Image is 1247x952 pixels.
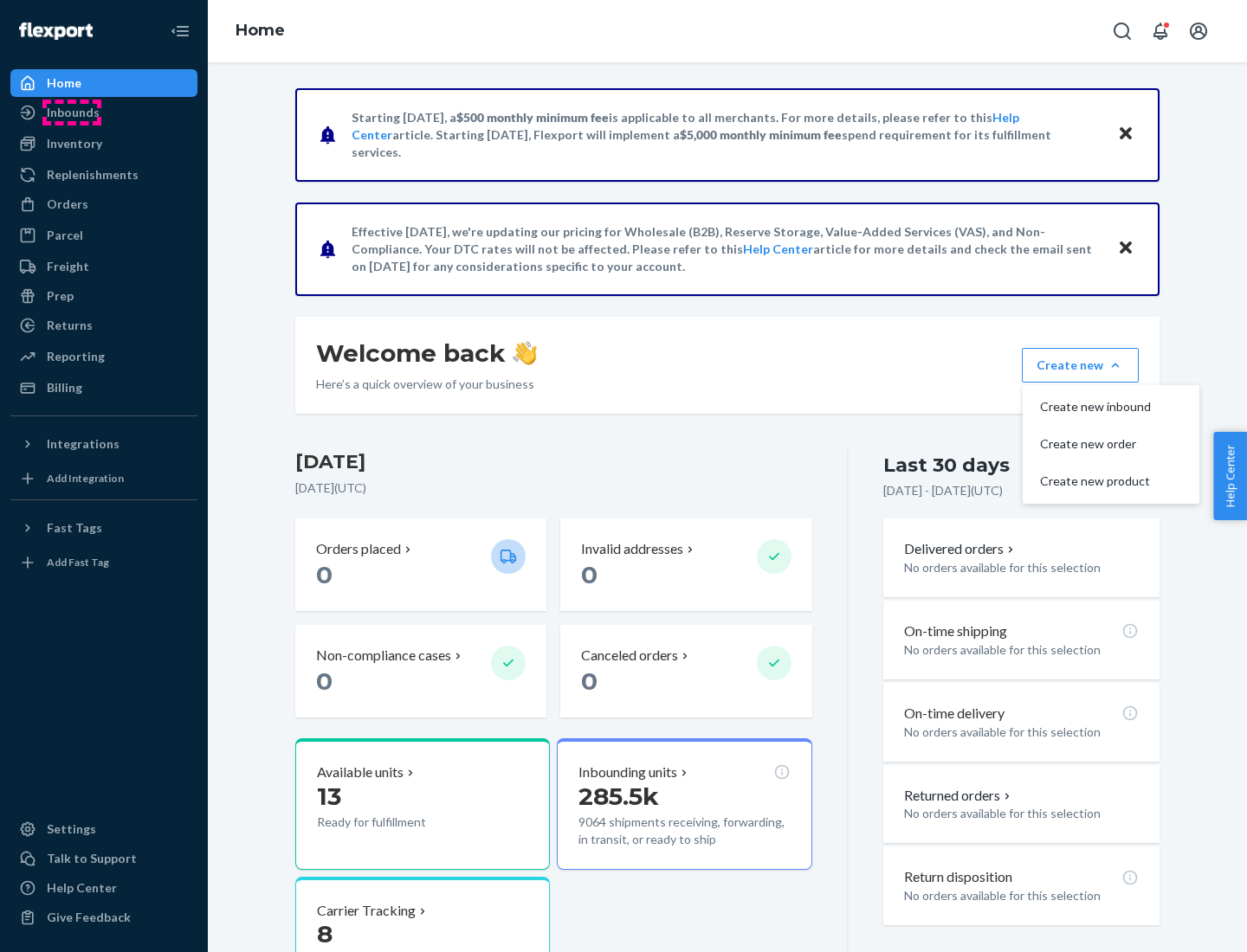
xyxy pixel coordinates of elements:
[883,452,1010,479] div: Last 30 days
[1040,475,1151,487] span: Create new product
[904,724,1139,741] p: No orders available for this selection
[47,317,93,334] div: Returns
[47,379,82,396] div: Billing
[1026,389,1196,426] button: Create new inbound
[317,762,404,782] p: Available units
[47,166,139,183] div: Replenishments
[578,814,790,848] p: 9064 shipments receiving, forwarding, in transit, or ready to ship
[904,641,1139,659] p: No orders available for this selection
[295,625,546,717] button: Non-compliance cases 0
[10,374,197,402] a: Billing
[317,919,333,949] span: 8
[513,341,537,365] img: hand-wave emoji
[578,782,659,811] span: 285.5k
[47,850,137,867] div: Talk to Support
[10,69,197,97] a: Home
[10,465,197,492] a: Add Integration
[316,539,401,559] p: Orders placed
[557,738,811,870] button: Inbounding units285.5k9064 shipments receiving, forwarding, in transit, or ready to ship
[47,348,105,365] div: Reporting
[47,820,96,838] div: Settings
[578,762,677,782] p: Inbounding units
[47,104,100,121] div: Inbounds
[904,559,1139,576] p: No orders available for this selection
[10,514,197,542] button: Fast Tags
[904,621,1007,641] p: On-time shipping
[47,555,109,569] div: Add Fast Tag
[1115,236,1137,261] button: Close
[10,190,197,218] a: Orders
[581,646,678,666] p: Canceled orders
[47,196,88,213] div: Orders
[904,539,1018,559] button: Delivered orders
[904,805,1139,822] p: No orders available for this selection
[47,909,131,926] div: Give Feedback
[883,482,1003,499] p: [DATE] - [DATE] ( UTC )
[10,222,197,249] a: Parcel
[1026,463,1196,500] button: Create new product
[236,21,285,40] a: Home
[904,867,1012,887] p: Return disposition
[1213,432,1247,520] button: Help Center
[1026,426,1196,463] button: Create new order
[581,539,683,559] p: Invalid addresses
[316,338,537,369] h1: Welcome back
[316,646,451,666] p: Non-compliance cases
[316,666,333,696] span: 0
[1022,348,1139,383] button: Create newCreate new inboundCreate new orderCreate new product
[1040,401,1151,413] span: Create new inbound
[10,845,197,872] a: Talk to Support
[316,376,537,393] p: Here’s a quick overview of your business
[47,287,74,305] div: Prep
[295,518,546,611] button: Orders placed 0
[1181,14,1216,48] button: Open account menu
[10,343,197,370] a: Reporting
[904,704,1005,724] p: On-time delivery
[10,312,197,339] a: Returns
[1040,438,1151,450] span: Create new order
[317,814,477,831] p: Ready for fulfillment
[10,130,197,158] a: Inventory
[10,282,197,310] a: Prep
[10,815,197,843] a: Settings
[456,110,609,125] span: $500 monthly minimum fee
[47,227,83,244] div: Parcel
[352,223,1101,275] p: Effective [DATE], we're updating our pricing for Wholesale (B2B), Reserve Storage, Value-Added Se...
[47,74,81,92] div: Home
[47,519,102,537] div: Fast Tags
[295,479,812,497] p: [DATE] ( UTC )
[47,879,117,897] div: Help Center
[222,6,299,56] ol: breadcrumbs
[47,135,102,152] div: Inventory
[317,782,341,811] span: 13
[10,161,197,189] a: Replenishments
[560,625,811,717] button: Canceled orders 0
[680,127,842,142] span: $5,000 monthly minimum fee
[295,738,550,870] button: Available units13Ready for fulfillment
[10,253,197,280] a: Freight
[1105,14,1140,48] button: Open Search Box
[316,560,333,589] span: 0
[1143,14,1178,48] button: Open notifications
[560,518,811,611] button: Invalid addresses 0
[19,23,93,40] img: Flexport logo
[47,258,89,275] div: Freight
[47,435,120,453] div: Integrations
[10,549,197,576] a: Add Fast Tag
[904,786,1014,806] button: Returned orders
[743,241,813,256] a: Help Center
[10,904,197,931] button: Give Feedback
[47,471,124,486] div: Add Integration
[163,14,197,48] button: Close Navigation
[10,874,197,902] a: Help Center
[352,109,1101,161] p: Starting [DATE], a is applicable to all merchants. For more details, please refer to this article...
[317,901,416,921] p: Carrier Tracking
[581,560,598,589] span: 0
[295,448,812,476] h3: [DATE]
[1115,122,1137,147] button: Close
[10,430,197,458] button: Integrations
[904,887,1139,904] p: No orders available for this selection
